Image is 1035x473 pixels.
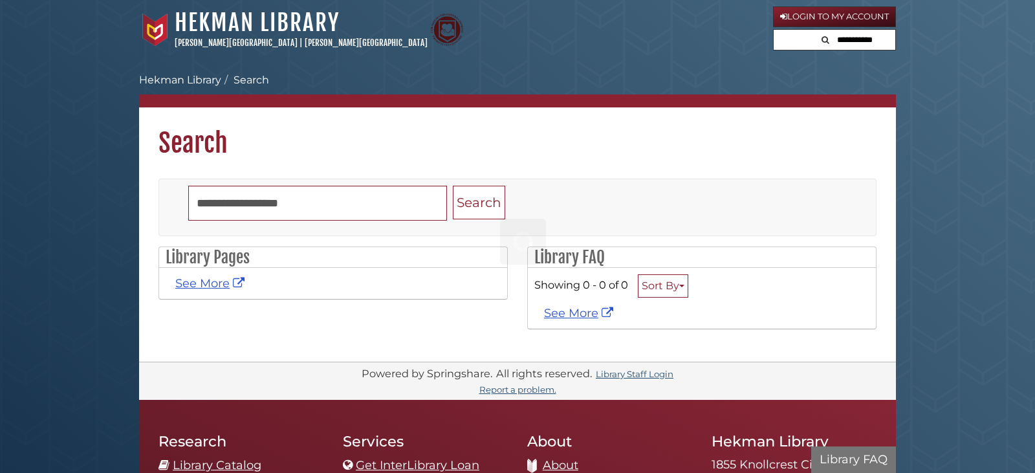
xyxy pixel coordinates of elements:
[773,6,896,27] a: Login to My Account
[638,274,688,298] button: Sort By
[811,446,896,473] button: Library FAQ
[822,36,829,44] i: Search
[494,367,594,380] div: All rights reserved.
[175,38,298,48] a: [PERSON_NAME][GEOGRAPHIC_DATA]
[221,72,269,88] li: Search
[453,186,505,220] button: Search
[528,247,876,268] h2: Library FAQ
[356,458,479,472] a: Get InterLibrary Loan
[175,276,248,291] a: See More
[534,278,628,291] span: Showing 0 - 0 of 0
[305,38,428,48] a: [PERSON_NAME][GEOGRAPHIC_DATA]
[544,306,616,320] a: See More
[175,8,340,37] a: Hekman Library
[712,432,877,450] h2: Hekman Library
[596,369,673,379] a: Library Staff Login
[159,247,507,268] h2: Library Pages
[139,14,171,46] img: Calvin University
[527,432,692,450] h2: About
[158,432,323,450] h2: Research
[139,74,221,86] a: Hekman Library
[300,38,303,48] span: |
[173,458,261,472] a: Library Catalog
[139,107,896,159] h1: Search
[360,367,494,380] div: Powered by Springshare.
[513,232,533,252] img: Working...
[139,72,896,107] nav: breadcrumb
[479,384,556,395] a: Report a problem.
[818,30,833,47] button: Search
[431,14,463,46] img: Calvin Theological Seminary
[343,432,508,450] h2: Services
